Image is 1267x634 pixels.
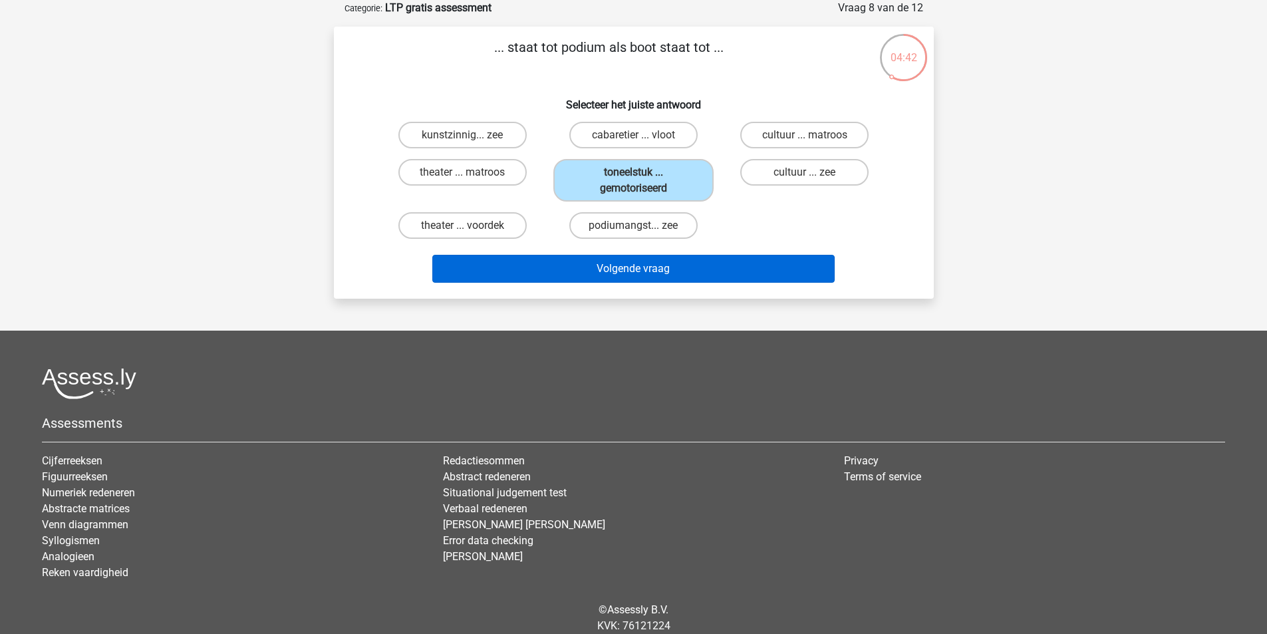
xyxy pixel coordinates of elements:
[42,470,108,483] a: Figuurreeksen
[42,518,128,531] a: Venn diagrammen
[398,159,527,186] label: theater ... matroos
[443,518,605,531] a: [PERSON_NAME] [PERSON_NAME]
[42,550,94,563] a: Analogieen
[42,415,1225,431] h5: Assessments
[443,534,533,547] a: Error data checking
[355,37,863,77] p: ... staat tot podium als boot staat tot ...
[740,159,869,186] label: cultuur ... zee
[42,368,136,399] img: Assessly logo
[844,454,879,467] a: Privacy
[740,122,869,148] label: cultuur ... matroos
[398,212,527,239] label: theater ... voordek
[443,454,525,467] a: Redactiesommen
[569,122,698,148] label: cabaretier ... vloot
[443,486,567,499] a: Situational judgement test
[443,550,523,563] a: [PERSON_NAME]
[42,566,128,579] a: Reken vaardigheid
[569,212,698,239] label: podiumangst... zee
[42,486,135,499] a: Numeriek redeneren
[443,470,531,483] a: Abstract redeneren
[42,454,102,467] a: Cijferreeksen
[42,534,100,547] a: Syllogismen
[879,33,928,66] div: 04:42
[432,255,835,283] button: Volgende vraag
[385,1,492,14] strong: LTP gratis assessment
[345,3,382,13] small: Categorie:
[553,159,714,202] label: toneelstuk ... gemotoriseerd
[355,88,913,111] h6: Selecteer het juiste antwoord
[42,502,130,515] a: Abstracte matrices
[607,603,668,616] a: Assessly B.V.
[398,122,527,148] label: kunstzinnig... zee
[844,470,921,483] a: Terms of service
[443,502,527,515] a: Verbaal redeneren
